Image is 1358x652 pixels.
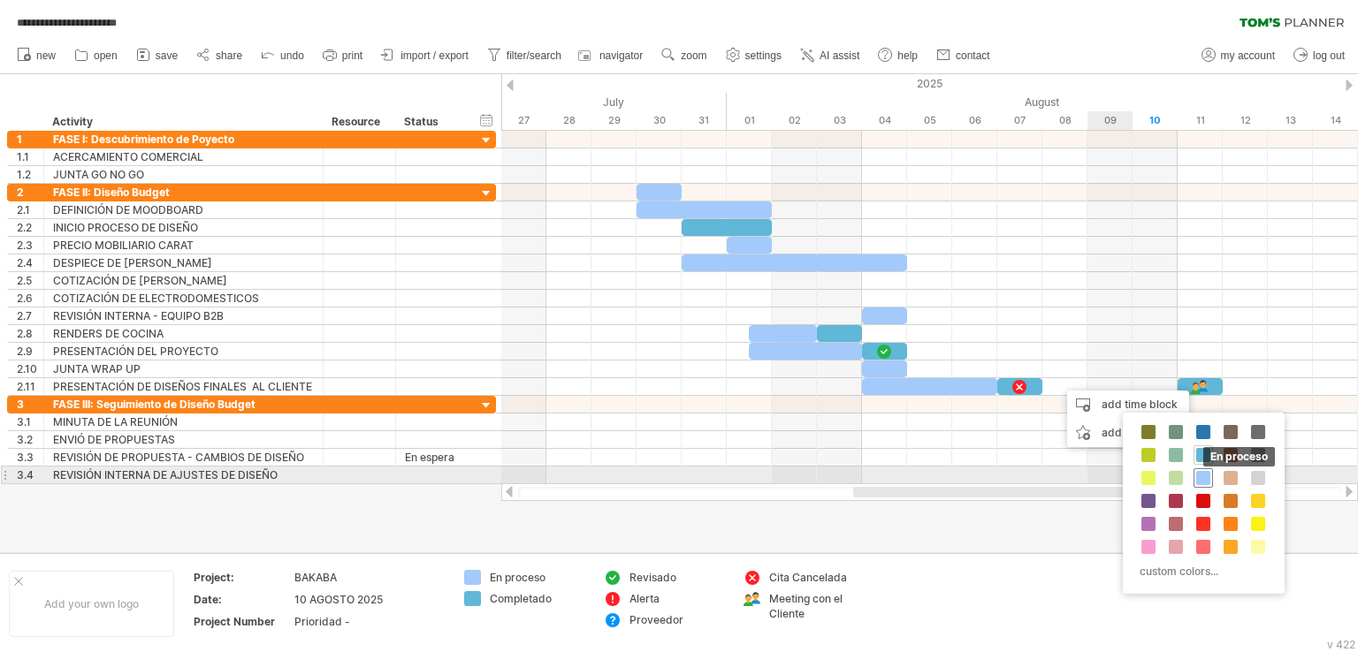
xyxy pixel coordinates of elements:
div: PRESENTACIÓN DEL PROYECTO [53,343,314,360]
div: COTIZACIÓN DE [PERSON_NAME] [53,272,314,289]
div: 2.8 [17,325,43,342]
div: 2.4 [17,254,43,271]
div: Tuesday, 29 July 2025 [591,111,637,130]
div: DEFINICIÓN DE MOODBOARD [53,201,314,218]
div: Saturday, 9 August 2025 [1087,111,1133,130]
a: open [70,44,123,67]
span: share [216,49,242,62]
div: Cita Cancelada [769,570,866,585]
div: PRESENTACIÓN DE DISEÑOS FINALES AL CLIENTE [53,378,314,395]
div: 2.7 [17,307,43,324]
div: INICIO PROCESO DE DISEÑO [53,219,314,236]
div: Monday, 11 August 2025 [1178,111,1223,130]
span: settings [745,49,782,62]
div: Thursday, 7 August 2025 [997,111,1042,130]
div: PRECIO MOBILIARIO CARAT [53,237,314,254]
div: 10 AGOSTO 2025 [294,592,443,607]
div: ENVIÓ DE PROPUESTAS [53,431,314,448]
div: En proceso [490,570,586,585]
span: navigator [599,49,643,62]
div: 3.4 [17,466,43,483]
span: print [342,49,362,62]
div: 2.6 [17,290,43,307]
a: share [192,44,248,67]
div: 3 [17,396,43,413]
div: Tuesday, 12 August 2025 [1223,111,1268,130]
span: AI assist [820,49,859,62]
div: FASE III: Seguimiento de Diseño Budget [53,396,314,413]
div: FASE II: Diseño Budget [53,184,314,201]
div: 2.3 [17,237,43,254]
div: Friday, 8 August 2025 [1042,111,1087,130]
div: Thursday, 31 July 2025 [682,111,727,130]
div: add time block [1067,390,1189,419]
div: add icon [1067,419,1189,447]
span: open [94,49,118,62]
div: Alerta [629,591,726,606]
div: 1.1 [17,148,43,165]
div: Thursday, 14 August 2025 [1313,111,1358,130]
div: Revisado [629,570,726,585]
div: Activity [52,113,313,131]
div: Sunday, 27 July 2025 [501,111,546,130]
div: Date: [194,592,291,607]
div: Status [404,113,458,131]
div: 2.11 [17,378,43,395]
div: 1.2 [17,166,43,183]
div: Monday, 4 August 2025 [862,111,907,130]
a: contact [932,44,996,67]
div: 3.2 [17,431,43,448]
span: En proceso [1203,447,1275,466]
div: ACERCAMIENTO COMERCIAL [53,148,314,165]
a: print [318,44,368,67]
span: import / export [401,49,469,62]
div: DESPIECE DE [PERSON_NAME] [53,254,314,271]
span: save [156,49,178,62]
div: Friday, 1 August 2025 [727,111,772,130]
div: Saturday, 2 August 2025 [772,111,817,130]
span: contact [956,49,990,62]
span: undo [280,49,304,62]
div: 2.2 [17,219,43,236]
div: REVISIÓN DE PROPUESTA - CAMBIOS DE DISEÑO [53,449,314,466]
div: FASE I: Descubrimiento de Poyecto [53,131,314,148]
a: new [12,44,61,67]
div: 1 [17,131,43,148]
span: log out [1313,49,1345,62]
div: Project Number [194,614,291,629]
a: save [132,44,183,67]
div: Proveedor [629,612,726,627]
div: v 422 [1327,638,1355,651]
div: REVISIÓN INTERNA DE AJUSTES DE DISEÑO [53,466,314,483]
span: help [897,49,918,62]
div: Wednesday, 30 July 2025 [637,111,682,130]
div: JUNTA WRAP UP [53,360,314,377]
div: Sunday, 10 August 2025 [1133,111,1178,130]
a: help [874,44,923,67]
div: JUNTA GO NO GO [53,166,314,183]
div: Add your own logo [9,571,174,637]
div: REVISIÓN INTERNA - EQUIPO B2B [53,307,314,324]
div: 2.5 [17,272,43,289]
div: custom colors... [1132,559,1270,583]
span: new [36,49,56,62]
span: my account [1221,49,1275,62]
a: zoom [657,44,712,67]
div: COTIZACIÓN DE ELECTRODOMESTICOS [53,290,314,307]
a: AI assist [796,44,865,67]
div: En espera [405,449,459,466]
a: navigator [576,44,648,67]
div: Prioridad - [294,614,443,629]
div: Resource [332,113,385,131]
div: Monday, 28 July 2025 [546,111,591,130]
div: Wednesday, 6 August 2025 [952,111,997,130]
a: log out [1289,44,1350,67]
a: import / export [377,44,474,67]
div: Project: [194,570,291,585]
div: 3.3 [17,449,43,466]
div: 3.1 [17,413,43,430]
div: MINUTA DE LA REUNIÓN [53,413,314,430]
div: Meeting con el Cliente [769,591,866,621]
a: settings [721,44,787,67]
div: 2 [17,184,43,201]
